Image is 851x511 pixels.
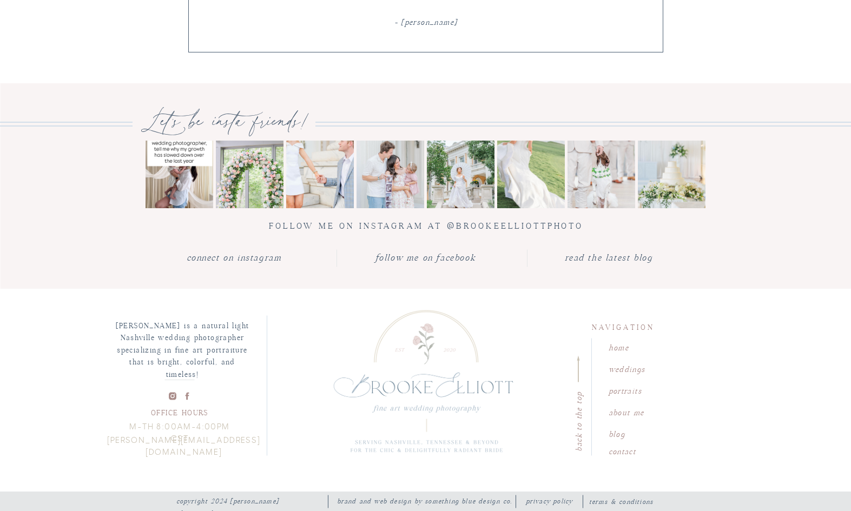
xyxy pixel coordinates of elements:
img: Fancy gave main character energy all day, and none of us were upset about it☺️ [568,141,635,208]
a: read the latest blog [558,250,659,267]
a: back to the top [572,390,582,452]
img: Don’t be that guy… …. who just sits and watches the dance floor🥴 Be THIS guy👆🏼on the dance floor ... [216,141,283,208]
p: - [PERSON_NAME] [296,16,556,26]
a: blog [609,428,670,438]
a: Connect on instagram [184,250,285,267]
p: Navigation [592,321,654,331]
a: portraits [609,384,670,395]
a: contact [609,445,670,455]
a: home [609,341,670,351]
p: Follow me on instagram at @brookeelliottphoto [255,219,597,235]
a: terms & conditions [578,496,664,507]
img: A moment for the bride..🤍 Days 1 and 2 at this Colorado retreat have been so life giving, inspira... [427,141,494,208]
img: Shoot me straight!!! I had tremendous growth a couple years ago, but that growth has steadily slo... [146,141,213,208]
a: about me [609,406,670,416]
a: follow me on facebook [375,250,476,267]
p: [PERSON_NAME] is a natural light Nashville wedding photographer specializing in fine art portrait... [113,320,253,375]
a: [PERSON_NAME][EMAIL_ADDRESS][DOMAIN_NAME] [106,435,262,451]
p: M-TH 8:00AM-4:00PM CST [120,421,240,437]
img: Baby #2 coming this spring💐 Being parents is our favorite thing, and now we get to be parents to ... [357,141,424,208]
img: The most beautiful coastal wedding day in small town Alabama. Words cannot begin to describe the ... [638,141,705,208]
a: privacy policy [522,496,577,506]
nav: brand and web design by something blue design co. [337,496,516,506]
a: COPYRIGHT 2024 [PERSON_NAME] photography [176,496,322,506]
p: Let's be insta friends! [126,105,325,137]
p: office hours [144,406,216,416]
a: weddings [609,363,670,373]
img: Emma and Kase’s engagement session at the Birmingham Botanical Gardens and a gorgeous downtown ch... [286,141,354,208]
img: Who doesn’t love a blooper reel?!?!😂 Isaac outdid himself on this one! Enjoy 🤍🫶🏼 #nashvilleweddin... [497,141,565,208]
